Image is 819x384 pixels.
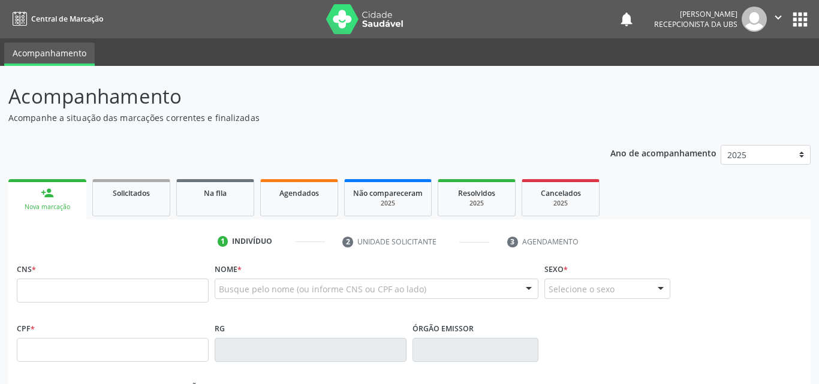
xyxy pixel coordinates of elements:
[767,7,790,32] button: 
[17,202,78,211] div: Nova marcação
[610,145,716,160] p: Ano de acompanhamento
[772,11,785,24] i: 
[412,319,474,338] label: Órgão emissor
[17,319,35,338] label: CPF
[219,283,426,295] span: Busque pelo nome (ou informe CNS ou CPF ao lado)
[654,19,737,29] span: Recepcionista da UBS
[549,283,615,295] span: Selecione o sexo
[541,188,581,198] span: Cancelados
[17,260,36,279] label: CNS
[353,199,423,208] div: 2025
[447,199,507,208] div: 2025
[790,9,811,30] button: apps
[353,188,423,198] span: Não compareceram
[41,186,54,199] div: person_add
[4,43,95,66] a: Acompanhamento
[279,188,319,198] span: Agendados
[218,236,228,247] div: 1
[458,188,495,198] span: Resolvidos
[204,188,227,198] span: Na fila
[232,236,272,247] div: Indivíduo
[742,7,767,32] img: img
[113,188,150,198] span: Solicitados
[8,9,103,29] a: Central de Marcação
[31,14,103,24] span: Central de Marcação
[531,199,591,208] div: 2025
[654,9,737,19] div: [PERSON_NAME]
[8,81,570,111] p: Acompanhamento
[215,319,225,338] label: RG
[215,260,242,279] label: Nome
[544,260,568,279] label: Sexo
[618,11,635,28] button: notifications
[8,111,570,124] p: Acompanhe a situação das marcações correntes e finalizadas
